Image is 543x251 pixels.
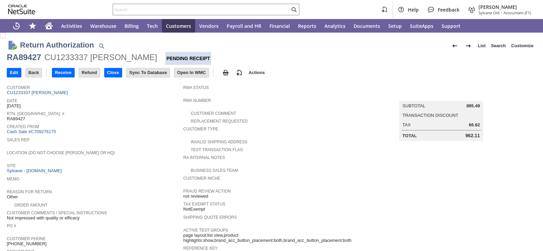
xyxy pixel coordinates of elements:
[20,39,94,51] h1: Return Authorization
[183,246,218,251] a: Reference Key
[166,23,191,29] span: Customers
[399,90,483,101] caption: Summary
[350,19,384,33] a: Documents
[147,23,158,29] span: Tech
[294,19,320,33] a: Reports
[7,85,30,90] a: Customer
[79,68,100,77] input: Refund
[290,5,298,14] svg: Search
[7,211,107,215] a: Customer Comments / Special Instructions
[7,68,21,77] input: Edit
[7,177,19,181] a: Memo
[437,19,465,33] a: Support
[26,68,42,77] input: Back
[408,6,419,13] span: Help
[451,42,459,50] img: Previous
[44,52,157,63] div: CU1233337 [PERSON_NAME]
[479,4,531,10] span: [PERSON_NAME]
[7,163,16,168] a: Site
[7,129,56,134] a: Cash Sale #C709276175
[402,122,411,127] a: Tax
[466,103,480,109] span: 895.49
[442,23,461,29] span: Support
[7,138,30,142] a: Sales Rep
[7,194,18,200] span: Other
[143,19,162,33] a: Tech
[183,207,205,212] span: NotExempt
[324,23,345,29] span: Analytics
[475,40,488,51] a: List
[191,111,236,116] a: Customer Comment
[488,40,508,51] a: Search
[183,202,225,207] a: Tax Exempt Status
[29,22,37,30] svg: Shortcuts
[479,10,500,15] span: Sylvane Old
[191,168,238,173] a: Business Sales Team
[57,19,86,33] a: Activities
[191,140,247,144] a: Invalid Shipping Address
[7,150,115,155] a: Location (Do Not Choose [PERSON_NAME] or HQ)
[183,85,209,90] a: RMA Status
[8,5,35,14] svg: logo
[269,23,290,29] span: Financial
[165,52,211,65] div: Pending Receipt
[7,190,52,194] a: Reason For Return
[402,113,458,118] a: Transaction Discount
[183,155,225,160] a: RA Internal Notes
[61,23,82,29] span: Activities
[14,203,48,208] a: Order Amount
[402,103,425,108] a: Subtotal
[265,19,294,33] a: Financial
[465,133,480,139] span: 962.11
[183,215,237,220] a: Shipping Quote Errors
[508,40,536,51] a: Customize
[298,23,316,29] span: Reports
[191,147,243,152] a: Test Transaction Flag
[7,241,46,247] span: [PHONE_NUMBER]
[45,22,53,30] svg: Home
[246,70,268,75] a: Actions
[501,10,502,15] span: -
[438,6,460,13] span: Feedback
[191,119,248,124] a: Replacement Requested
[7,98,17,103] a: Date
[183,233,356,243] span: page layout:list view,product highlights:show,brand_acc_button_placement:both,brand_acc_button_pl...
[127,68,170,77] input: Sync To Database
[162,19,195,33] a: Customers
[8,19,24,33] a: Recent Records
[7,116,25,122] span: RA89427
[183,98,211,103] a: RMA Number
[388,23,402,29] span: Setup
[7,124,39,129] a: Created From
[223,19,265,33] a: Payroll and HR
[464,42,472,50] img: Next
[86,19,120,33] a: Warehouse
[174,68,209,77] input: Open In WMC
[183,189,231,194] a: Fraud Review Action
[183,176,220,181] a: Customer Niche
[354,23,380,29] span: Documents
[7,103,21,109] span: [DATE]
[52,68,74,77] input: Receive
[235,69,243,77] img: add-record.svg
[384,19,406,33] a: Setup
[183,228,228,233] a: Active Test Groups
[113,5,290,14] input: Search
[469,122,480,128] span: 66.62
[7,90,70,95] a: CU1233337 [PERSON_NAME]
[105,68,122,77] input: Close
[24,19,41,33] div: Shortcuts
[320,19,350,33] a: Analytics
[7,111,64,116] a: Rtn. [GEOGRAPHIC_DATA]. #
[504,10,531,15] span: Accountant (F1)
[402,133,417,138] a: Total
[406,19,437,33] a: SuiteApps
[41,19,57,33] a: Home
[222,69,230,77] img: print.svg
[183,194,208,199] span: not reviewed
[7,215,79,221] span: Not impressed with quality or efficacy
[7,52,41,63] div: RA89427
[227,23,261,29] span: Payroll and HR
[183,127,218,131] a: Customer Type
[12,22,20,30] svg: Recent Records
